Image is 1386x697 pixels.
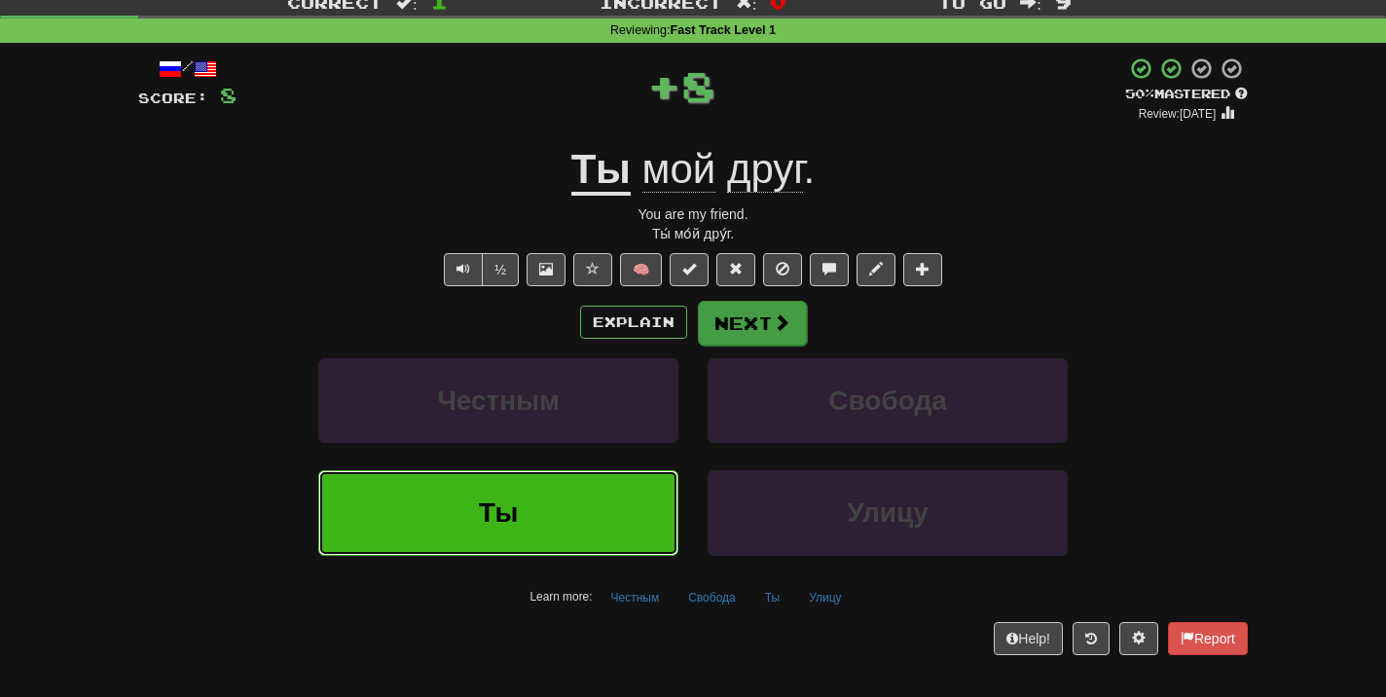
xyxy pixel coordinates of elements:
[798,583,852,612] button: Улицу
[1139,107,1217,121] small: Review: [DATE]
[671,23,777,37] strong: Fast Track Level 1
[220,83,237,107] span: 8
[708,470,1068,555] button: Улицу
[529,590,592,604] small: Learn more:
[138,204,1248,224] div: You are my friend.
[994,622,1063,655] button: Help!
[763,253,802,286] button: Ignore sentence (alt+i)
[847,497,928,528] span: Улицу
[620,253,662,286] button: 🧠
[1073,622,1110,655] button: Round history (alt+y)
[727,146,804,193] span: друг
[1125,86,1154,101] span: 50 %
[1125,86,1248,103] div: Mastered
[1168,622,1248,655] button: Report
[482,253,519,286] button: ½
[681,61,715,110] span: 8
[754,583,790,612] button: Ты
[138,224,1248,243] div: Ты́ мо́й дру́г.
[903,253,942,286] button: Add to collection (alt+a)
[440,253,519,286] div: Text-to-speech controls
[677,583,747,612] button: Свобода
[318,470,678,555] button: Ты
[708,358,1068,443] button: Свобода
[573,253,612,286] button: Favorite sentence (alt+f)
[647,56,681,115] span: +
[857,253,895,286] button: Edit sentence (alt+d)
[138,90,208,106] span: Score:
[601,583,671,612] button: Честным
[642,146,716,193] span: мой
[138,56,237,81] div: /
[479,497,519,528] span: Ты
[698,301,807,346] button: Next
[810,253,849,286] button: Discuss sentence (alt+u)
[716,253,755,286] button: Reset to 0% Mastered (alt+r)
[444,253,483,286] button: Play sentence audio (ctl+space)
[670,253,709,286] button: Set this sentence to 100% Mastered (alt+m)
[571,146,631,196] u: Ты
[527,253,565,286] button: Show image (alt+x)
[828,385,947,416] span: Свобода
[580,306,687,339] button: Explain
[437,385,560,416] span: Честным
[318,358,678,443] button: Честным
[631,146,815,193] span: .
